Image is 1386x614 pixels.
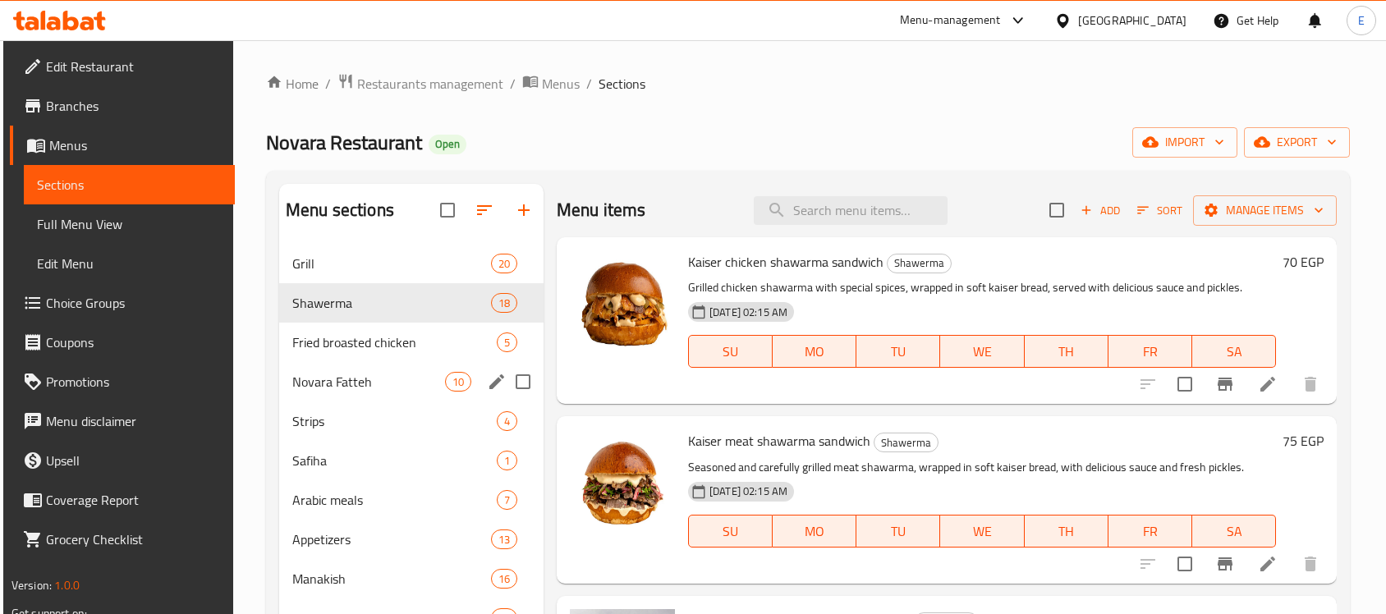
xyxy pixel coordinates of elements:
span: MO [779,520,850,543]
span: Manakish [292,569,491,589]
button: Sort [1133,198,1186,223]
button: TU [856,335,940,368]
span: Add [1078,201,1122,220]
button: delete [1291,364,1330,404]
div: Shawerma18 [279,283,544,323]
span: Kaiser chicken shawarma sandwich [688,250,883,274]
a: Branches [10,86,235,126]
a: Menus [522,73,580,94]
button: Branch-specific-item [1205,544,1245,584]
div: Arabic meals7 [279,480,544,520]
span: SA [1199,340,1269,364]
nav: breadcrumb [266,73,1350,94]
img: Kaiser meat shawarma sandwich [570,429,675,534]
a: Promotions [10,362,235,401]
span: 5 [498,335,516,351]
span: [DATE] 02:15 AM [703,483,794,499]
span: Open [429,137,466,151]
span: Sort [1137,201,1182,220]
span: 16 [492,571,516,587]
span: 1.0.0 [54,575,80,596]
span: SU [695,520,766,543]
span: SA [1199,520,1269,543]
span: Choice Groups [46,293,222,313]
span: Manage items [1206,200,1324,221]
div: items [497,490,517,510]
a: Menus [10,126,235,165]
span: Menus [49,135,222,155]
span: Coverage Report [46,490,222,510]
span: Add item [1074,198,1127,223]
li: / [586,74,592,94]
div: Grill20 [279,244,544,283]
span: 20 [492,256,516,272]
a: Choice Groups [10,283,235,323]
span: Shawerma [888,254,951,273]
span: 10 [446,374,470,390]
div: Manakish16 [279,559,544,598]
button: Add [1074,198,1127,223]
a: Sections [24,165,235,204]
span: 13 [492,532,516,548]
span: Kaiser meat shawarma sandwich [688,428,870,453]
a: Home [266,74,319,94]
button: SA [1192,335,1276,368]
span: Select to update [1168,367,1202,401]
span: TU [863,520,934,543]
span: Sort items [1127,198,1193,223]
button: SA [1192,515,1276,548]
p: Grilled chicken shawarma with special spices, wrapped in soft kaiser bread, served with delicious... [688,277,1276,298]
div: Shawerma [887,254,952,273]
span: Version: [11,575,52,596]
span: Safiha [292,451,497,470]
div: Menu-management [900,11,1001,30]
span: Sections [37,175,222,195]
span: Menu disclaimer [46,411,222,431]
span: Shawerma [292,293,491,313]
img: Kaiser chicken shawarma sandwich [570,250,675,355]
button: FR [1108,515,1192,548]
span: Shawerma [874,433,938,452]
span: Strips [292,411,497,431]
a: Grocery Checklist [10,520,235,559]
span: Novara Restaurant [266,124,422,161]
span: FR [1115,520,1186,543]
button: SU [688,335,773,368]
div: items [497,451,517,470]
button: delete [1291,544,1330,584]
a: Menu disclaimer [10,401,235,441]
h6: 70 EGP [1283,250,1324,273]
span: Coupons [46,332,222,352]
a: Edit Menu [24,244,235,283]
span: Branches [46,96,222,116]
span: WE [947,340,1017,364]
div: Fried broasted chicken5 [279,323,544,362]
h2: Menu sections [286,198,394,222]
div: Open [429,135,466,154]
a: Edit Restaurant [10,47,235,86]
span: 7 [498,493,516,508]
span: Arabic meals [292,490,497,510]
button: MO [773,515,856,548]
span: Novara Fatteh [292,372,445,392]
button: import [1132,127,1237,158]
span: TH [1031,520,1102,543]
button: Branch-specific-item [1205,364,1245,404]
button: SU [688,515,773,548]
div: items [497,411,517,431]
span: WE [947,520,1017,543]
span: Sections [599,74,645,94]
span: E [1358,11,1365,30]
div: items [445,372,471,392]
span: Grill [292,254,491,273]
span: MO [779,340,850,364]
span: Select all sections [430,193,465,227]
a: Restaurants management [337,73,503,94]
button: WE [940,515,1024,548]
button: MO [773,335,856,368]
span: import [1145,132,1224,153]
div: Safiha1 [279,441,544,480]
